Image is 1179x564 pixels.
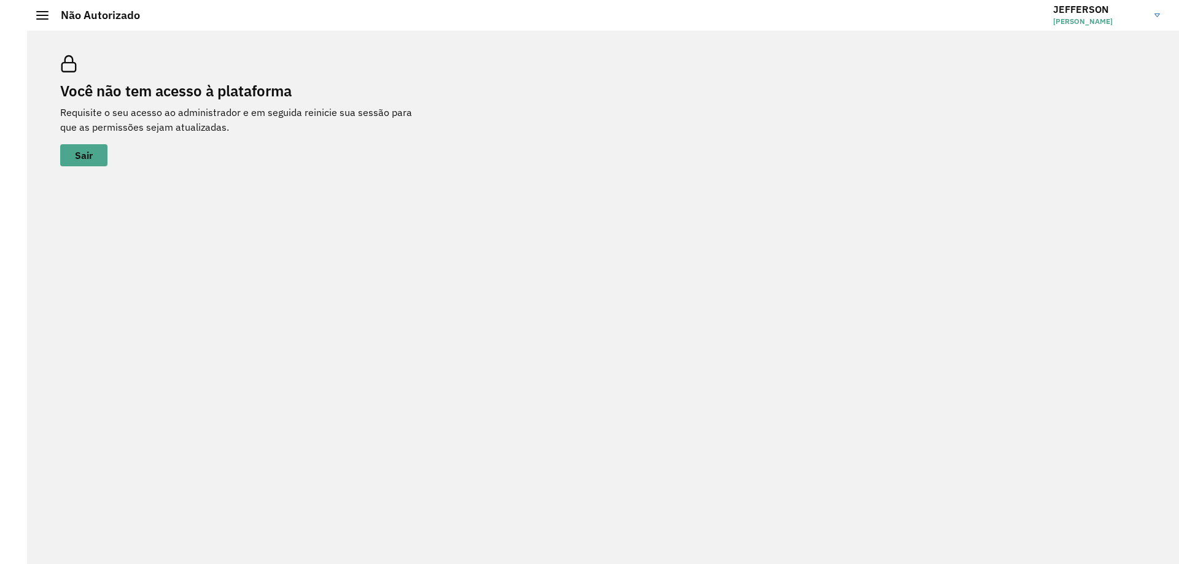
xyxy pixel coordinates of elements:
span: Sair [75,150,93,160]
h2: Não Autorizado [49,9,140,22]
button: button [60,144,107,166]
h3: JEFFERSON [1053,4,1145,15]
h2: Você não tem acesso à plataforma [60,82,429,100]
p: Requisite o seu acesso ao administrador e em seguida reinicie sua sessão para que as permissões s... [60,105,429,134]
span: [PERSON_NAME] [1053,16,1145,27]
